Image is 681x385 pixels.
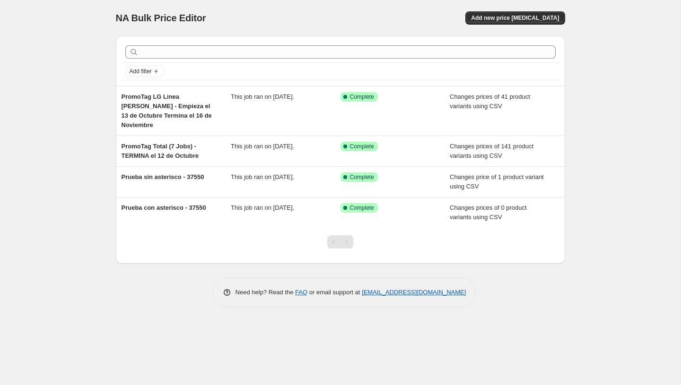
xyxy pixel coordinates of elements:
[122,204,206,211] span: Prueba con asterisco - 37550
[471,14,559,22] span: Add new price [MEDICAL_DATA]
[236,289,296,296] span: Need help? Read the
[450,143,533,159] span: Changes prices of 141 product variants using CSV
[122,93,212,128] span: PromoTag LG Linea [PERSON_NAME] - Empieza el 13 de Octubre Termina el 16 de Noviembre
[307,289,362,296] span: or email support at
[116,13,206,23] span: NA Bulk Price Editor
[350,173,374,181] span: Complete
[450,93,530,110] span: Changes prices of 41 product variants using CSV
[231,204,294,211] span: This job ran on [DATE].
[130,68,152,75] span: Add filter
[295,289,307,296] a: FAQ
[231,173,294,180] span: This job ran on [DATE].
[125,66,163,77] button: Add filter
[122,143,199,159] span: PromoTag Total (7 Jobs) - TERMINA el 12 de Octubre
[350,93,374,101] span: Complete
[450,204,527,221] span: Changes prices of 0 product variants using CSV
[350,143,374,150] span: Complete
[362,289,466,296] a: [EMAIL_ADDRESS][DOMAIN_NAME]
[350,204,374,212] span: Complete
[231,143,294,150] span: This job ran on [DATE].
[122,173,204,180] span: Prueba sin asterisco - 37550
[465,11,565,25] button: Add new price [MEDICAL_DATA]
[327,235,353,248] nav: Pagination
[450,173,544,190] span: Changes price of 1 product variant using CSV
[231,93,294,100] span: This job ran on [DATE].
